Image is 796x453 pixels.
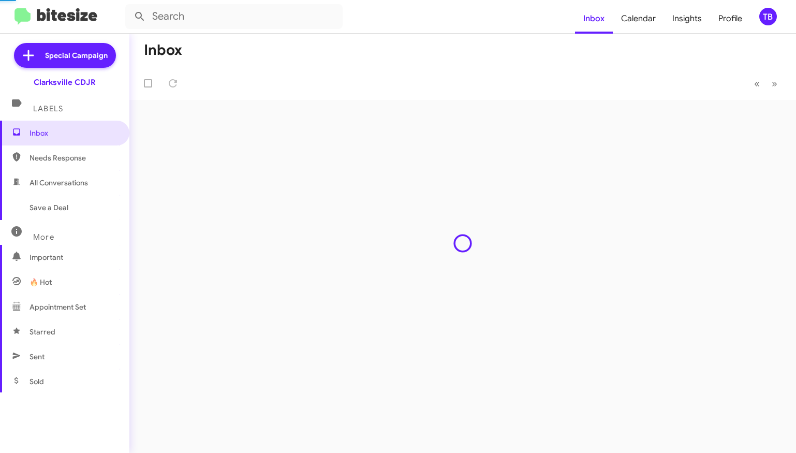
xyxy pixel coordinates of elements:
[664,4,710,34] a: Insights
[710,4,750,34] a: Profile
[613,4,664,34] a: Calendar
[30,302,86,312] span: Appointment Set
[30,327,55,337] span: Starred
[30,153,117,163] span: Needs Response
[765,73,784,94] button: Next
[750,8,785,25] button: TB
[125,4,343,29] input: Search
[30,178,88,188] span: All Conversations
[772,77,777,90] span: »
[33,104,63,113] span: Labels
[30,202,68,213] span: Save a Deal
[144,42,182,59] h1: Inbox
[759,8,777,25] div: TB
[30,252,117,262] span: Important
[33,232,54,242] span: More
[748,73,766,94] button: Previous
[34,77,96,87] div: Clarksville CDJR
[30,277,52,287] span: 🔥 Hot
[30,128,117,138] span: Inbox
[748,73,784,94] nav: Page navigation example
[575,4,613,34] a: Inbox
[30,352,45,362] span: Sent
[14,43,116,68] a: Special Campaign
[30,376,44,387] span: Sold
[754,77,760,90] span: «
[45,50,108,61] span: Special Campaign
